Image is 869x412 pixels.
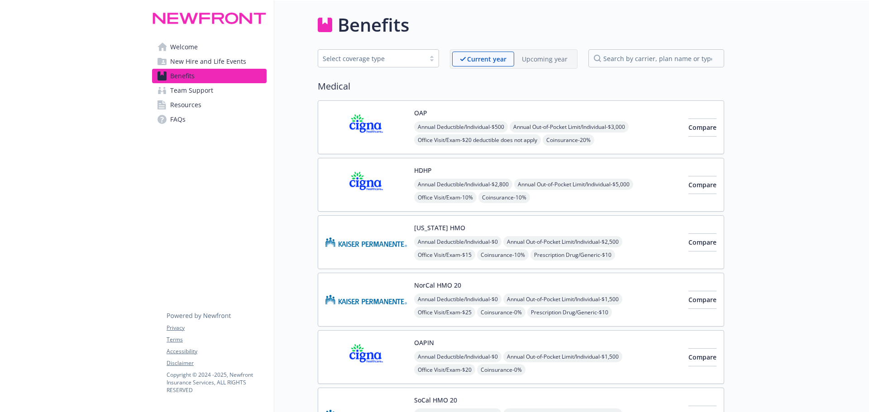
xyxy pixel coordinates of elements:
[414,249,475,260] span: Office Visit/Exam - $15
[414,236,501,247] span: Annual Deductible/Individual - $0
[688,123,716,132] span: Compare
[510,121,629,133] span: Annual Out-of-Pocket Limit/Individual - $3,000
[167,336,266,344] a: Terms
[688,353,716,361] span: Compare
[688,238,716,246] span: Compare
[477,364,525,375] span: Coinsurance - 0%
[170,69,195,83] span: Benefits
[477,307,525,318] span: Coinsurance - 0%
[325,280,407,319] img: Kaiser Permanente Insurance Company carrier logo
[530,249,615,260] span: Prescription Drug/Generic - $10
[167,359,266,367] a: Disclaimer
[503,294,622,305] span: Annual Out-of-Pocket Limit/Individual - $1,500
[543,134,594,146] span: Coinsurance - 20%
[318,80,724,93] h2: Medical
[414,280,461,290] button: NorCal HMO 20
[688,348,716,366] button: Compare
[514,179,633,190] span: Annual Out-of-Pocket Limit/Individual - $5,000
[414,179,512,190] span: Annual Deductible/Individual - $2,800
[503,351,622,362] span: Annual Out-of-Pocket Limit/Individual - $1,500
[152,112,267,127] a: FAQs
[167,324,266,332] a: Privacy
[325,166,407,204] img: CIGNA carrier logo
[688,233,716,251] button: Compare
[170,98,201,112] span: Resources
[688,180,716,189] span: Compare
[588,49,724,67] input: search by carrier, plan name or type
[527,307,612,318] span: Prescription Drug/Generic - $10
[325,223,407,261] img: Kaiser Permanente Insurance Company carrier logo
[414,294,501,305] span: Annual Deductible/Individual - $0
[467,54,506,64] p: Current year
[688,295,716,304] span: Compare
[688,118,716,137] button: Compare
[325,108,407,147] img: CIGNA carrier logo
[522,54,568,64] p: Upcoming year
[167,347,266,355] a: Accessibility
[414,223,465,232] button: [US_STATE] HMO
[170,112,186,127] span: FAQs
[414,351,501,362] span: Annual Deductible/Individual - $0
[414,364,475,375] span: Office Visit/Exam - $20
[414,166,432,175] button: HDHP
[414,338,434,347] button: OAPIN
[152,54,267,69] a: New Hire and Life Events
[152,83,267,98] a: Team Support
[477,249,529,260] span: Coinsurance - 10%
[170,54,246,69] span: New Hire and Life Events
[152,98,267,112] a: Resources
[414,395,457,405] button: SoCal HMO 20
[325,338,407,376] img: CIGNA carrier logo
[167,371,266,394] p: Copyright © 2024 - 2025 , Newfront Insurance Services, ALL RIGHTS RESERVED
[688,176,716,194] button: Compare
[503,236,622,247] span: Annual Out-of-Pocket Limit/Individual - $2,500
[152,40,267,54] a: Welcome
[414,307,475,318] span: Office Visit/Exam - $25
[338,11,409,38] h1: Benefits
[414,121,508,133] span: Annual Deductible/Individual - $500
[323,54,420,63] div: Select coverage type
[152,69,267,83] a: Benefits
[414,192,477,203] span: Office Visit/Exam - 10%
[414,134,541,146] span: Office Visit/Exam - $20 deductible does not apply
[688,291,716,309] button: Compare
[170,83,213,98] span: Team Support
[414,108,427,118] button: OAP
[170,40,198,54] span: Welcome
[478,192,530,203] span: Coinsurance - 10%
